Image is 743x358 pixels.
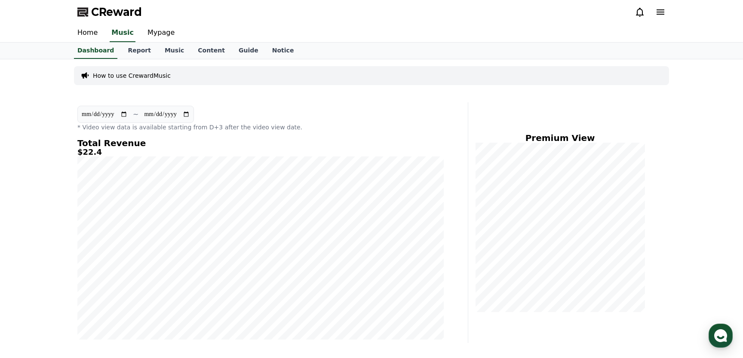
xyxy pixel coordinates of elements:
a: Guide [232,43,265,59]
a: Mypage [141,24,181,42]
a: Notice [265,43,301,59]
a: Music [110,24,135,42]
p: * Video view data is available starting from D+3 after the video view date. [77,123,444,132]
a: Report [121,43,158,59]
h4: Total Revenue [77,138,444,148]
a: Music [158,43,191,59]
a: CReward [77,5,142,19]
p: ~ [133,109,138,119]
a: Dashboard [74,43,117,59]
h4: Premium View [475,133,645,143]
span: CReward [91,5,142,19]
a: Home [71,24,104,42]
a: How to use CrewardMusic [93,71,171,80]
a: Content [191,43,232,59]
h5: $22.4 [77,148,444,156]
